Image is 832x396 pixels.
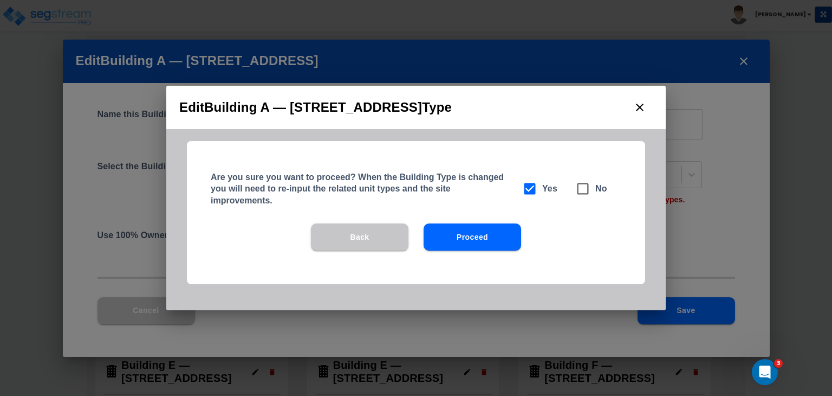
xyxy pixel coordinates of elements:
h5: Are you sure you want to proceed? When the Building Type is changed you will need to re-input the... [211,171,509,206]
span: 3 [774,359,783,368]
button: close [627,94,653,120]
button: Back [311,223,408,251]
iframe: Intercom live chat [752,359,778,385]
h2: Edit Building A — [STREET_ADDRESS] Type [166,86,666,129]
h6: Yes [542,181,557,196]
button: Proceed [424,223,521,251]
h6: No [595,181,607,196]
